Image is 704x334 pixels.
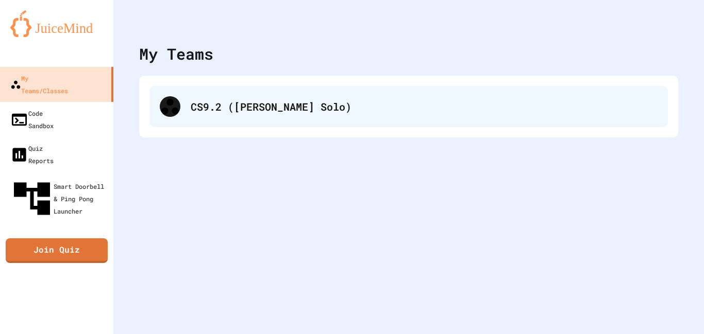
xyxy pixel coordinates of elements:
div: My Teams [139,42,213,65]
div: Smart Doorbell & Ping Pong Launcher [10,177,109,220]
a: Join Quiz [6,238,108,263]
div: Code Sandbox [10,107,54,132]
div: My Teams/Classes [10,72,68,97]
img: logo-orange.svg [10,10,103,37]
div: CS9.2 ([PERSON_NAME] Solo) [191,99,658,114]
div: Quiz Reports [10,142,54,167]
div: CS9.2 ([PERSON_NAME] Solo) [149,86,668,127]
